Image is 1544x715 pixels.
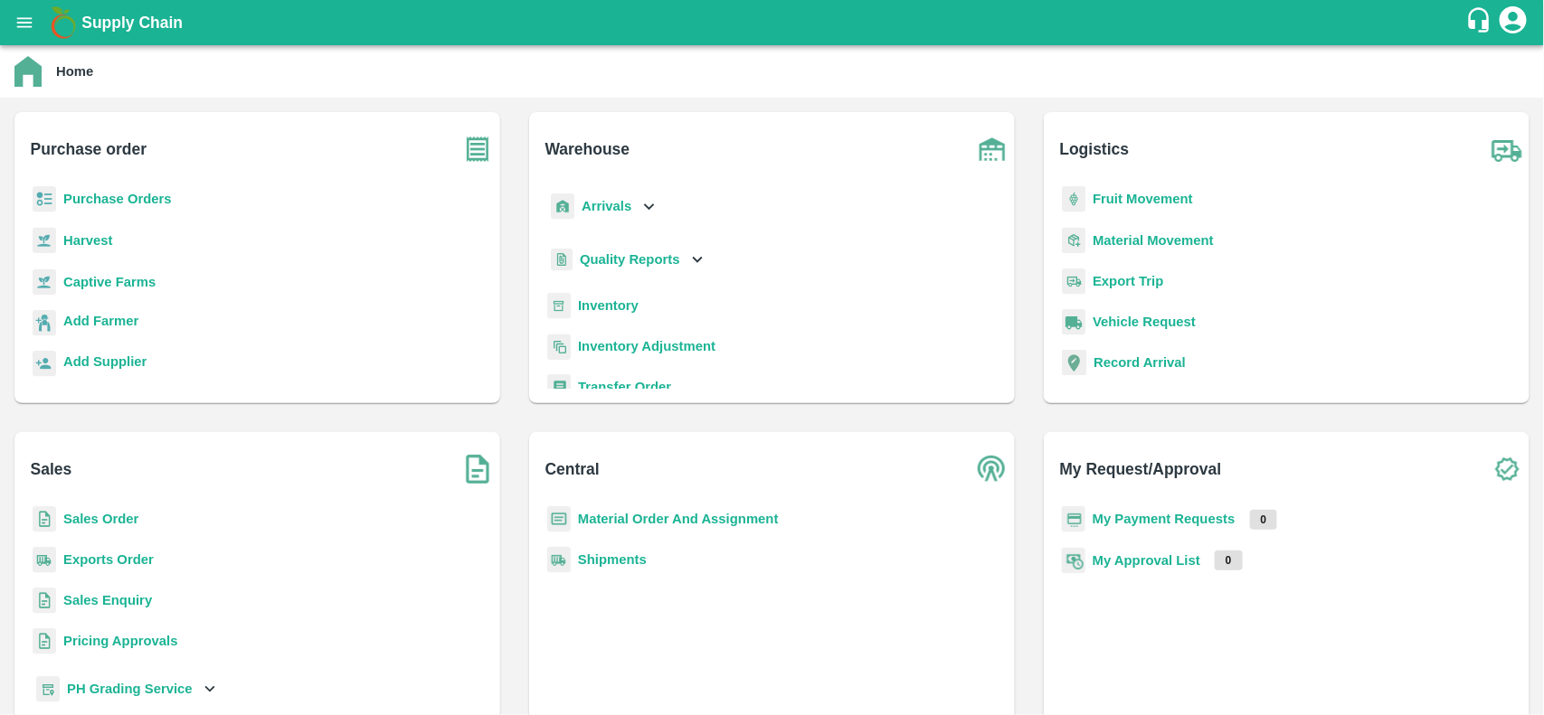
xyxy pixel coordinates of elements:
div: Quality Reports [547,241,707,278]
a: Material Order And Assignment [578,512,779,526]
div: Arrivals [547,186,659,227]
img: warehouse [970,127,1015,172]
a: Inventory Adjustment [578,339,715,353]
img: recordArrival [1062,350,1086,375]
a: Captive Farms [63,275,156,289]
b: My Request/Approval [1060,456,1222,482]
img: sales [33,628,56,654]
img: farmer [33,310,56,336]
a: Add Farmer [63,311,138,335]
img: shipments [33,547,56,573]
img: supplier [33,351,56,377]
img: payment [1062,506,1085,532]
p: 0 [1250,510,1278,530]
img: material [1062,227,1085,254]
b: Add Farmer [63,314,138,328]
img: inventory [547,334,571,360]
a: Sales Enquiry [63,593,152,607]
img: vehicle [1062,309,1085,335]
img: reciept [33,186,56,212]
img: whTransfer [547,374,571,400]
img: check [1484,447,1530,492]
a: My Approval List [1093,553,1200,568]
img: approval [1062,547,1085,574]
b: Sales [31,456,72,482]
b: Logistics [1060,136,1130,162]
img: sales [33,588,56,614]
b: Quality Reports [580,252,680,267]
a: Harvest [63,233,112,248]
img: delivery [1062,268,1085,295]
img: soSales [455,447,500,492]
img: logo [45,5,81,41]
a: Sales Order [63,512,138,526]
div: PH Grading Service [33,669,220,710]
img: whTracker [36,676,60,702]
img: qualityReport [551,249,573,271]
b: Purchase order [31,136,147,162]
b: Supply Chain [81,14,183,32]
a: Add Supplier [63,352,147,376]
b: Add Supplier [63,354,147,369]
a: Transfer Order [578,380,671,394]
b: Arrivals [582,199,631,213]
img: fruit [1062,186,1085,212]
img: centralMaterial [547,506,571,532]
img: whInventory [547,293,571,319]
b: PH Grading Service [67,682,193,696]
a: Fruit Movement [1093,192,1193,206]
img: central [970,447,1015,492]
a: Purchase Orders [63,192,172,206]
img: harvest [33,268,56,296]
p: 0 [1215,550,1243,570]
img: home [14,56,42,87]
a: Shipments [578,552,647,567]
img: truck [1484,127,1530,172]
a: Inventory [578,298,639,313]
b: Warehouse [545,136,630,162]
a: Exports Order [63,552,154,567]
a: Record Arrival [1094,355,1186,370]
a: Vehicle Request [1093,315,1196,329]
img: sales [33,506,56,532]
button: open drawer [4,2,45,43]
a: Supply Chain [81,10,1465,35]
a: Export Trip [1093,274,1163,288]
a: Material Movement [1093,233,1214,248]
img: whArrival [551,193,574,220]
a: My Payment Requests [1093,512,1236,526]
div: customer-support [1465,6,1497,39]
b: Home [56,64,93,79]
div: account of current user [1497,4,1530,42]
img: harvest [33,227,56,254]
a: Pricing Approvals [63,634,177,648]
b: Central [545,456,600,482]
img: purchase [455,127,500,172]
img: shipments [547,547,571,573]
